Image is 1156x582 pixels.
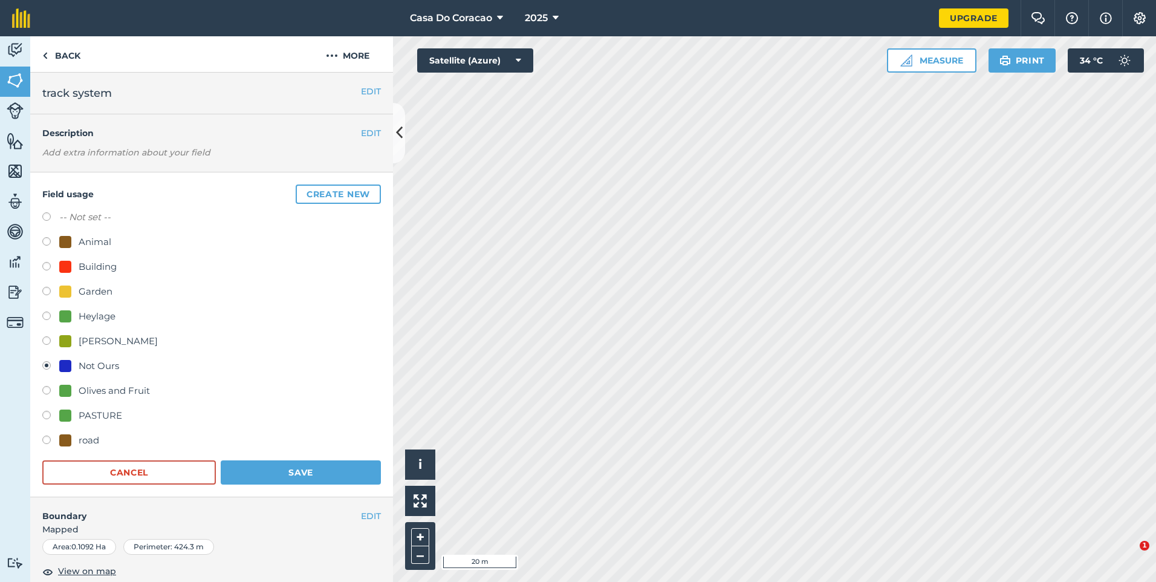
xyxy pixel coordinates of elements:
[79,235,111,249] div: Animal
[42,48,48,63] img: svg+xml;base64,PHN2ZyB4bWxucz0iaHR0cDovL3d3dy53My5vcmcvMjAwMC9zdmciIHdpZHRoPSI5IiBoZWlnaHQ9IjI0Ii...
[79,408,122,423] div: PASTURE
[221,460,381,485] button: Save
[7,71,24,90] img: svg+xml;base64,PHN2ZyB4bWxucz0iaHR0cDovL3d3dy53My5vcmcvMjAwMC9zdmciIHdpZHRoPSI1NiIgaGVpZ2h0PSI2MC...
[42,185,381,204] h4: Field usage
[361,126,381,140] button: EDIT
[12,8,30,28] img: fieldmargin Logo
[79,260,117,274] div: Building
[42,539,116,555] div: Area : 0.1092 Ha
[79,284,112,299] div: Garden
[30,36,93,72] a: Back
[418,457,422,472] span: i
[42,564,116,579] button: View on map
[411,546,429,564] button: –
[79,309,115,324] div: Heylage
[42,460,216,485] button: Cancel
[1132,12,1147,24] img: A cog icon
[42,147,210,158] em: Add extra information about your field
[7,192,24,211] img: svg+xml;base64,PD94bWwgdmVyc2lvbj0iMS4wIiBlbmNvZGluZz0idXRmLTgiPz4KPCEtLSBHZW5lcmF0b3I6IEFkb2JlIE...
[417,48,533,73] button: Satellite (Azure)
[939,8,1008,28] a: Upgrade
[361,85,381,98] button: EDIT
[411,528,429,546] button: +
[7,557,24,569] img: svg+xml;base64,PD94bWwgdmVyc2lvbj0iMS4wIiBlbmNvZGluZz0idXRmLTgiPz4KPCEtLSBHZW5lcmF0b3I6IEFkb2JlIE...
[887,48,976,73] button: Measure
[1100,11,1112,25] img: svg+xml;base64,PHN2ZyB4bWxucz0iaHR0cDovL3d3dy53My5vcmcvMjAwMC9zdmciIHdpZHRoPSIxNyIgaGVpZ2h0PSIxNy...
[79,384,150,398] div: Olives and Fruit
[999,53,1011,68] img: svg+xml;base64,PHN2ZyB4bWxucz0iaHR0cDovL3d3dy53My5vcmcvMjAwMC9zdmciIHdpZHRoPSIxOSIgaGVpZ2h0PSIyNC...
[326,48,338,63] img: svg+xml;base64,PHN2ZyB4bWxucz0iaHR0cDovL3d3dy53My5vcmcvMjAwMC9zdmciIHdpZHRoPSIyMCIgaGVpZ2h0PSIyNC...
[900,54,912,67] img: Ruler icon
[30,497,361,523] h4: Boundary
[405,450,435,480] button: i
[410,11,492,25] span: Casa Do Coracao
[296,185,381,204] button: Create new
[7,162,24,180] img: svg+xml;base64,PHN2ZyB4bWxucz0iaHR0cDovL3d3dy53My5vcmcvMjAwMC9zdmciIHdpZHRoPSI1NiIgaGVpZ2h0PSI2MC...
[42,564,53,579] img: svg+xml;base64,PHN2ZyB4bWxucz0iaHR0cDovL3d3dy53My5vcmcvMjAwMC9zdmciIHdpZHRoPSIxOCIgaGVpZ2h0PSIyNC...
[7,223,24,241] img: svg+xml;base64,PD94bWwgdmVyc2lvbj0iMS4wIiBlbmNvZGluZz0idXRmLTgiPz4KPCEtLSBHZW5lcmF0b3I6IEFkb2JlIE...
[42,85,112,102] span: track system
[1115,541,1144,570] iframe: Intercom live chat
[302,36,393,72] button: More
[7,102,24,119] img: svg+xml;base64,PD94bWwgdmVyc2lvbj0iMS4wIiBlbmNvZGluZz0idXRmLTgiPz4KPCEtLSBHZW5lcmF0b3I6IEFkb2JlIE...
[414,494,427,508] img: Four arrows, one pointing top left, one top right, one bottom right and the last bottom left
[7,41,24,59] img: svg+xml;base64,PD94bWwgdmVyc2lvbj0iMS4wIiBlbmNvZGluZz0idXRmLTgiPz4KPCEtLSBHZW5lcmF0b3I6IEFkb2JlIE...
[7,253,24,271] img: svg+xml;base64,PD94bWwgdmVyc2lvbj0iMS4wIiBlbmNvZGluZz0idXRmLTgiPz4KPCEtLSBHZW5lcmF0b3I6IEFkb2JlIE...
[1065,12,1079,24] img: A question mark icon
[1031,12,1045,24] img: Two speech bubbles overlapping with the left bubble in the forefront
[7,283,24,301] img: svg+xml;base64,PD94bWwgdmVyc2lvbj0iMS4wIiBlbmNvZGluZz0idXRmLTgiPz4KPCEtLSBHZW5lcmF0b3I6IEFkb2JlIE...
[1068,48,1144,73] button: 34 °C
[7,132,24,150] img: svg+xml;base64,PHN2ZyB4bWxucz0iaHR0cDovL3d3dy53My5vcmcvMjAwMC9zdmciIHdpZHRoPSI1NiIgaGVpZ2h0PSI2MC...
[79,433,99,448] div: road
[1080,48,1103,73] span: 34 ° C
[30,523,393,536] span: Mapped
[1140,541,1149,551] span: 1
[79,359,119,373] div: Not Ours
[989,48,1056,73] button: Print
[42,126,381,140] h4: Description
[79,334,158,348] div: [PERSON_NAME]
[59,210,111,224] label: -- Not set --
[123,539,214,555] div: Perimeter : 424.3 m
[1112,48,1137,73] img: svg+xml;base64,PD94bWwgdmVyc2lvbj0iMS4wIiBlbmNvZGluZz0idXRmLTgiPz4KPCEtLSBHZW5lcmF0b3I6IEFkb2JlIE...
[58,564,116,578] span: View on map
[7,314,24,331] img: svg+xml;base64,PD94bWwgdmVyc2lvbj0iMS4wIiBlbmNvZGluZz0idXRmLTgiPz4KPCEtLSBHZW5lcmF0b3I6IEFkb2JlIE...
[525,11,548,25] span: 2025
[361,509,381,523] button: EDIT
